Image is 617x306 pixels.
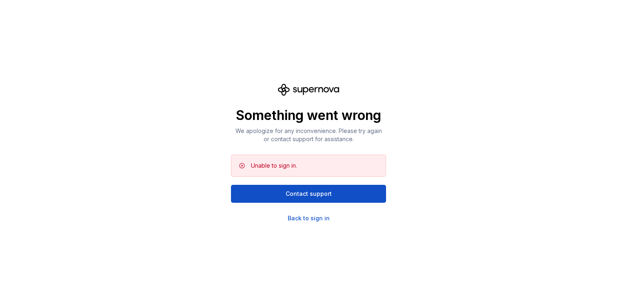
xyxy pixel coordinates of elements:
a: Back to sign in [288,214,330,222]
span: Contact support [286,190,332,198]
div: Unable to sign in. [251,162,297,170]
p: We apologize for any inconvenience. Please try again or contact support for assistance. [231,127,386,143]
button: Contact support [231,185,386,203]
p: Something went wrong [231,107,386,124]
